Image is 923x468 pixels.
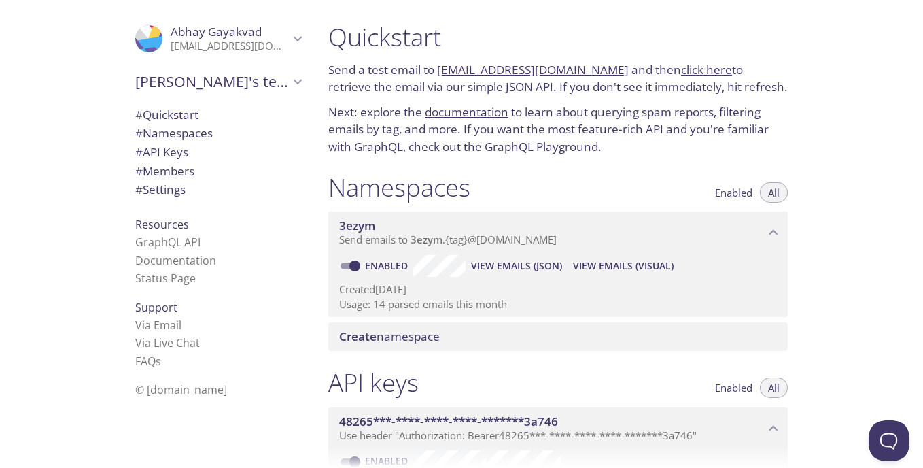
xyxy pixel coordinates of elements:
a: documentation [425,104,508,120]
div: Abhay's team [124,64,312,99]
div: 3ezym namespace [328,212,788,254]
span: namespace [339,329,440,344]
h1: Quickstart [328,22,788,52]
span: 3ezym [411,233,442,246]
a: FAQ [135,354,161,369]
span: Namespaces [135,125,213,141]
span: Abhay Gayakvad [171,24,262,39]
button: All [760,182,788,203]
button: Enabled [707,182,761,203]
span: Resources [135,217,189,232]
span: View Emails (Visual) [573,258,674,274]
span: View Emails (JSON) [471,258,562,274]
span: 3ezym [339,218,375,233]
h1: API keys [328,367,419,398]
span: Create [339,329,377,344]
span: Settings [135,182,186,197]
div: Create namespace [328,322,788,351]
a: Enabled [363,259,413,272]
span: © [DOMAIN_NAME] [135,382,227,397]
a: Status Page [135,271,196,286]
button: View Emails (Visual) [568,255,679,277]
button: View Emails (JSON) [466,255,568,277]
p: Created [DATE] [339,282,777,297]
span: # [135,144,143,160]
a: Documentation [135,253,216,268]
p: Send a test email to and then to retrieve the email via our simple JSON API. If you don't see it ... [328,61,788,96]
div: Members [124,162,312,181]
span: # [135,163,143,179]
div: Abhay Gayakvad [124,16,312,61]
a: Via Live Chat [135,335,200,350]
span: [PERSON_NAME]'s team [135,72,289,91]
span: # [135,107,143,122]
a: Via Email [135,318,181,333]
a: click here [681,62,732,78]
iframe: Help Scout Beacon - Open [869,420,909,461]
span: Members [135,163,194,179]
div: Team Settings [124,180,312,199]
p: Usage: 14 parsed emails this month [339,297,777,312]
a: GraphQL Playground [485,139,598,154]
span: Send emails to . {tag} @[DOMAIN_NAME] [339,233,557,246]
p: [EMAIL_ADDRESS][DOMAIN_NAME] [171,39,289,53]
a: GraphQL API [135,235,201,250]
a: [EMAIL_ADDRESS][DOMAIN_NAME] [437,62,629,78]
p: Next: explore the to learn about querying spam reports, filtering emails by tag, and more. If you... [328,103,788,156]
span: s [156,354,161,369]
button: Enabled [707,378,761,398]
button: All [760,378,788,398]
span: Support [135,300,177,315]
span: # [135,125,143,141]
div: Quickstart [124,105,312,124]
div: Namespaces [124,124,312,143]
div: API Keys [124,143,312,162]
span: # [135,182,143,197]
span: API Keys [135,144,188,160]
h1: Namespaces [328,172,470,203]
span: Quickstart [135,107,198,122]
